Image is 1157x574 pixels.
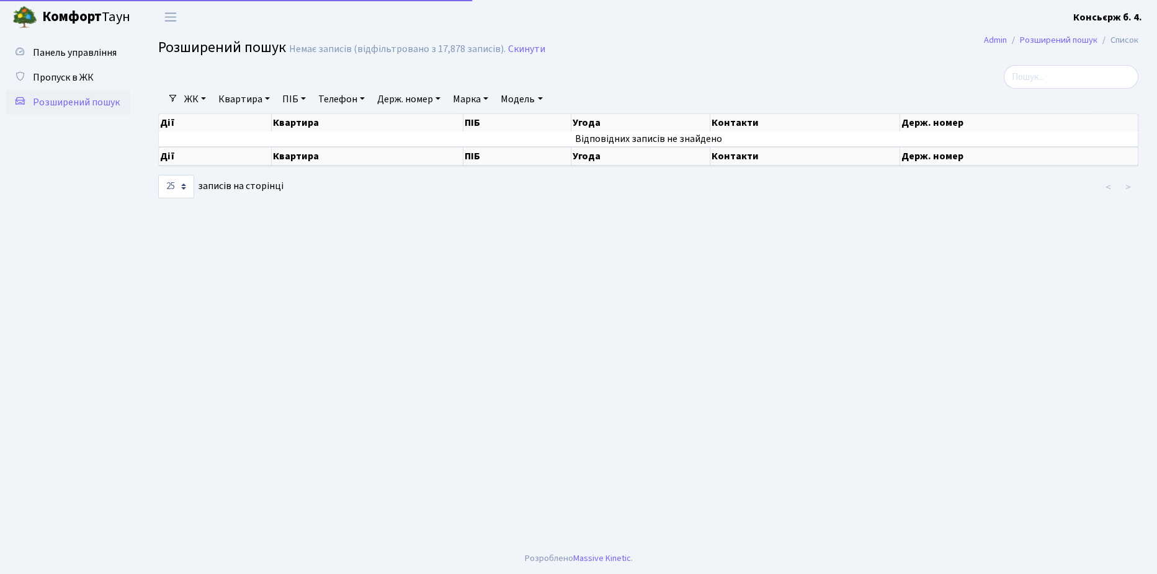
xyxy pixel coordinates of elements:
[965,27,1157,53] nav: breadcrumb
[289,43,506,55] div: Немає записів (відфільтровано з 17,878 записів).
[900,147,1138,166] th: Держ. номер
[179,89,211,110] a: ЖК
[155,7,186,27] button: Переключити навігацію
[158,37,286,58] span: Розширений пошук
[984,33,1007,46] a: Admin
[33,95,120,109] span: Розширений пошук
[313,89,370,110] a: Телефон
[463,147,571,166] th: ПІБ
[573,552,631,565] a: Massive Kinetic
[277,89,311,110] a: ПІБ
[158,175,284,198] label: записів на сторінці
[33,71,94,84] span: Пропуск в ЖК
[6,90,130,115] a: Розширений пошук
[496,89,547,110] a: Модель
[159,131,1138,146] td: Відповідних записів не знайдено
[42,7,130,28] span: Таун
[12,5,37,30] img: logo.png
[372,89,445,110] a: Держ. номер
[571,147,710,166] th: Угода
[525,552,633,565] div: Розроблено .
[213,89,275,110] a: Квартира
[158,175,194,198] select: записів на сторінці
[6,40,130,65] a: Панель управління
[1004,65,1138,89] input: Пошук...
[1097,33,1138,47] li: Список
[1020,33,1097,46] a: Розширений пошук
[6,65,130,90] a: Пропуск в ЖК
[448,89,493,110] a: Марка
[900,114,1138,131] th: Держ. номер
[1073,11,1142,24] b: Консьєрж б. 4.
[272,114,463,131] th: Квартира
[1073,10,1142,25] a: Консьєрж б. 4.
[159,114,272,131] th: Дії
[272,147,463,166] th: Квартира
[33,46,117,60] span: Панель управління
[710,147,901,166] th: Контакти
[463,114,571,131] th: ПІБ
[508,43,545,55] a: Скинути
[710,114,901,131] th: Контакти
[571,114,710,131] th: Угода
[159,147,272,166] th: Дії
[42,7,102,27] b: Комфорт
